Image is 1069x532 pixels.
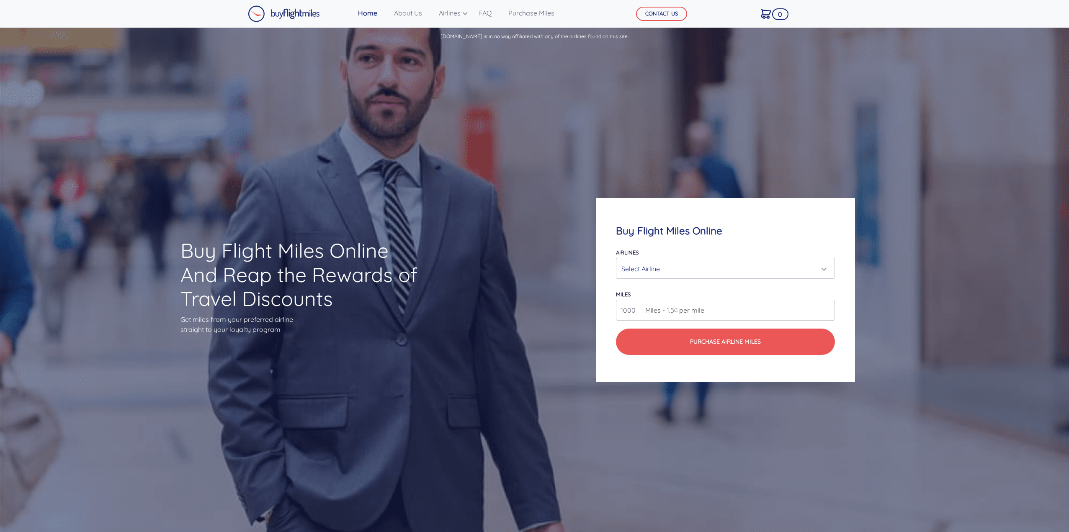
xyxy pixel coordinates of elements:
a: About Us [391,5,425,21]
p: Get miles from your preferred airline straight to your loyalty program [180,314,422,334]
a: Airlines [435,5,466,21]
span: Miles - 1.5¢ per mile [641,305,704,315]
a: Purchase Miles [505,5,558,21]
img: Cart [761,9,771,19]
h1: Buy Flight Miles Online And Reap the Rewards of Travel Discounts [180,239,422,311]
button: Select Airline [616,258,835,279]
label: miles [616,291,631,298]
span: 0 [772,8,788,20]
button: CONTACT US [636,7,687,21]
button: Purchase Airline Miles [616,329,835,355]
div: Select Airline [621,261,824,277]
a: 0 [757,5,775,22]
img: Buy Flight Miles Logo [248,5,320,22]
a: Home [355,5,381,21]
a: Buy Flight Miles Logo [248,3,320,24]
label: Airlines [616,249,639,256]
a: FAQ [476,5,495,21]
h4: Buy Flight Miles Online [616,225,835,237]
